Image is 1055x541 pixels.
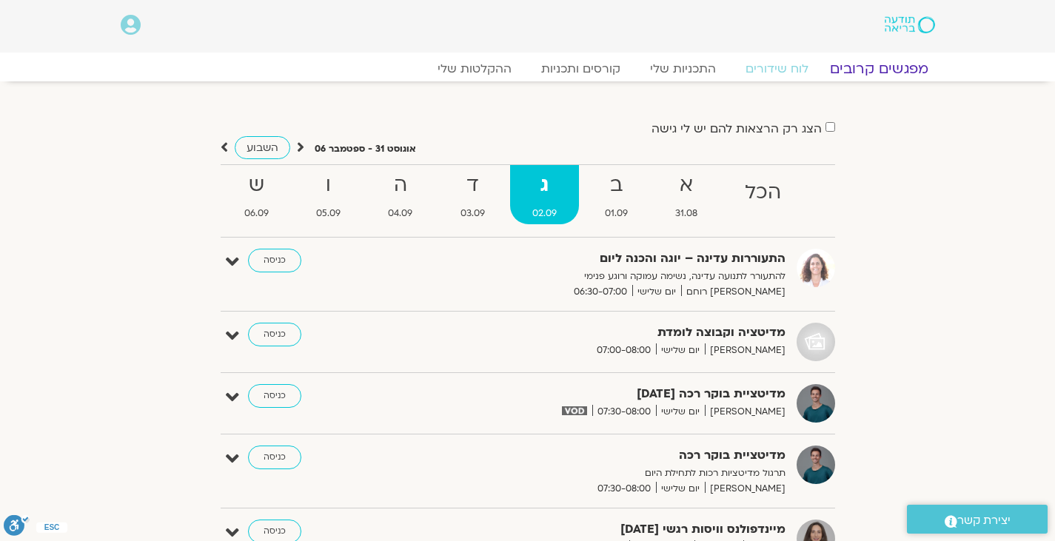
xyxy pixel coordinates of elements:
a: כניסה [248,446,301,469]
strong: ג [510,169,579,202]
a: קורסים ותכניות [526,61,635,76]
a: השבוע [235,136,290,159]
p: אוגוסט 31 - ספטמבר 06 [315,141,416,157]
a: כניסה [248,384,301,408]
p: תרגול מדיטציות רכות לתחילת היום [423,466,786,481]
a: ד03.09 [438,165,507,224]
span: 02.09 [510,206,579,221]
span: [PERSON_NAME] [705,481,786,497]
span: יום שלישי [656,343,705,358]
strong: מדיטציית בוקר רכה [DATE] [423,384,786,404]
strong: מיינדפולנס וויסות רגשי [DATE] [423,520,786,540]
p: להתעורר לתנועה עדינה, נשימה עמוקה ורוגע פנימי [423,269,786,284]
a: ב01.09 [582,165,649,224]
a: ה04.09 [366,165,435,224]
span: 06:30-07:00 [569,284,632,300]
span: 03.09 [438,206,507,221]
span: 07:30-08:00 [592,404,656,420]
span: [PERSON_NAME] [705,343,786,358]
span: [PERSON_NAME] [705,404,786,420]
strong: ש [222,169,291,202]
a: לוח שידורים [731,61,823,76]
a: כניסה [248,323,301,346]
nav: Menu [121,61,935,76]
span: 07:00-08:00 [592,343,656,358]
a: יצירת קשר [907,505,1048,534]
img: vodicon [562,406,586,415]
strong: התעוררות עדינה – יוגה והכנה ליום [423,249,786,269]
strong: ה [366,169,435,202]
span: יום שלישי [656,404,705,420]
strong: ב [582,169,649,202]
a: א31.08 [653,165,720,224]
a: הכל [723,165,803,224]
a: ש06.09 [222,165,291,224]
span: יום שלישי [632,284,681,300]
span: יום שלישי [656,481,705,497]
strong: ו [294,169,363,202]
strong: מדיטציה וקבוצה לומדת [423,323,786,343]
span: 04.09 [366,206,435,221]
span: 31.08 [653,206,720,221]
span: יצירת קשר [957,511,1011,531]
strong: ד [438,169,507,202]
span: [PERSON_NAME] רוחם [681,284,786,300]
a: כניסה [248,249,301,272]
span: 01.09 [582,206,649,221]
span: 07:30-08:00 [592,481,656,497]
strong: מדיטציית בוקר רכה [423,446,786,466]
a: ו05.09 [294,165,363,224]
a: התכניות שלי [635,61,731,76]
a: ההקלטות שלי [423,61,526,76]
span: 06.09 [222,206,291,221]
strong: הכל [723,176,803,209]
span: 05.09 [294,206,363,221]
strong: א [653,169,720,202]
a: ג02.09 [510,165,579,224]
label: הצג רק הרצאות להם יש לי גישה [652,122,822,135]
span: השבוע [247,141,278,155]
a: מפגשים קרובים [811,60,945,78]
